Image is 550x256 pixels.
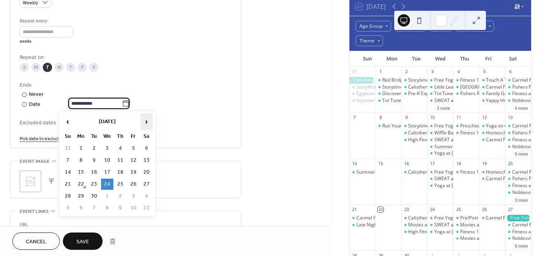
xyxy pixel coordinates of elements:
button: 5 more [512,150,531,157]
td: 3 [127,191,140,202]
th: Mo [75,131,87,142]
td: 11 [140,202,153,214]
div: S [89,63,98,72]
div: 3 [430,69,435,75]
div: W [54,63,64,72]
div: Storytime Older Toddlers-Preschoolers - [GEOGRAPHIC_DATA] [382,84,516,90]
a: Cancel [12,233,60,250]
div: Movies at Midtown [453,235,479,242]
td: 19 [127,167,140,178]
td: 5 [127,143,140,154]
div: URL [20,221,229,229]
td: 2 [114,191,127,202]
div: Carmel Porchfest [356,215,394,221]
div: Movies at [GEOGRAPHIC_DATA] [460,222,529,228]
div: Yoga on the Beach - Geist Waterfront Park Fishers [479,123,505,129]
td: 9 [88,155,100,166]
td: 23 [88,179,100,190]
th: Su [62,131,74,142]
div: M [31,63,40,72]
div: SWEAT at The Yard Outdoor Yoga - Fishers District [427,137,453,143]
div: Calisthenics and Core - [PERSON_NAME][GEOGRAPHIC_DATA] [408,130,542,136]
div: 6 [508,69,513,75]
div: Summer Concerts - Carmel Gazebo [427,144,453,150]
div: Summer Concert - Village of West Clay [349,169,375,176]
div: Movies at Midtown - Midtown Plaza Carmel [453,222,479,228]
td: 6 [140,143,153,154]
div: Yoga at Osprey Pointe Pavilion - Morse Park [427,150,453,157]
td: 26 [127,179,140,190]
div: 31 [352,69,358,75]
div: ; [20,171,41,192]
span: Event image [20,157,50,166]
div: Homeschool Hikers - Cool Creek Nature Center [479,130,505,136]
div: Storytime Older Toddlers-Preschoolers - [GEOGRAPHIC_DATA] [408,77,542,84]
div: Fishers Farmers Market - NPD Amphitheater [505,84,531,90]
div: Pre/Post Natal Nature Walks - Carmel Parks [453,215,479,221]
td: 10 [127,202,140,214]
div: 13 [508,115,513,120]
td: 24 [101,179,113,190]
div: Preschool Story Hour - Taylor Center of Natural History [453,123,479,129]
td: 17 [101,167,113,178]
div: Carmel Food Truck Nights - Ginther Green [479,215,505,221]
div: Storytime - Schoolhouse 7 Cafe [408,123,475,129]
div: Mon [380,51,404,67]
td: 25 [114,179,127,190]
div: weeks [20,39,73,44]
div: Storytime - Schoolhouse 7 Cafe [401,123,427,129]
div: Free Yoga Wednesdays - Flat Fork Creek Park Fishers [427,169,453,176]
div: Yoga at [GEOGRAPHIC_DATA][PERSON_NAME] [434,150,535,157]
div: Tot Tunes Toddlers-Preschoolers - [GEOGRAPHIC_DATA] [382,97,504,104]
td: 7 [88,202,100,214]
div: Yoga at Osprey Pointe Pavilion - Morse Park [427,182,453,189]
div: High Fitness - [PERSON_NAME][GEOGRAPHIC_DATA] [408,229,521,235]
td: 20 [140,167,153,178]
div: Carmel Food Truck Nights - Ginther Green [479,137,505,143]
div: 20 [508,161,513,166]
div: StoryWalk - Fishers Parks (rotating locations) [349,84,375,90]
div: Fishers Farmers Market - NPD Amphitheater [505,130,531,136]
div: 24 [430,207,435,212]
div: Tue [404,51,428,67]
div: Calisthenics and Core - [PERSON_NAME][GEOGRAPHIC_DATA] [408,169,542,176]
td: 8 [101,202,113,214]
div: 15 [378,161,383,166]
div: 10 [430,115,435,120]
div: Yoga at Osprey Pointe Pavilion - Morse Park [427,229,453,235]
span: Event links [20,207,49,216]
div: Free Yoga Wednesdays - Flat Fork Creek Park Fishers [427,123,453,129]
div: Date [29,100,130,109]
button: 4 more [512,104,531,111]
td: 3 [101,143,113,154]
td: 12 [127,155,140,166]
div: Free Yoga Wednesdays - Flat Fork Creek Park Fishers [427,77,453,84]
td: 5 [62,202,74,214]
div: Homeschool Outdoor Skills Academy - Morse Park & Beach [479,169,505,176]
div: Carmel Farmers Market - Carter Green [505,77,531,84]
div: Fitness at the Farmers Market - NPD AMP Stage Fishers [505,137,531,143]
td: 10 [101,155,113,166]
div: Noblesville Farmers Market - Federal Hill Commons [505,144,531,150]
div: 5 [481,69,487,75]
div: T [43,63,52,72]
div: High Fitness - [PERSON_NAME][GEOGRAPHIC_DATA] [408,137,521,143]
div: Fri [476,51,501,67]
div: Calisthenics and Core - [PERSON_NAME][GEOGRAPHIC_DATA] [408,215,542,221]
div: Westfield Farmers Market - Grand Junction Plaza [453,84,479,90]
td: 29 [75,191,87,202]
div: Yoga at [GEOGRAPHIC_DATA][PERSON_NAME] [434,229,535,235]
th: Sa [140,131,153,142]
th: [DATE] [75,114,140,130]
div: 2 [403,69,409,75]
div: Yoga at [GEOGRAPHIC_DATA][PERSON_NAME] [434,182,535,189]
td: 4 [140,191,153,202]
th: Tu [88,131,100,142]
div: SWEAT at The Yard Outdoor Yoga - Fishers District [427,97,453,104]
div: Late Night on [GEOGRAPHIC_DATA] [356,222,433,228]
button: Save [63,233,103,250]
td: 31 [62,143,74,154]
div: Calisthenics and Core - Prather Park [401,84,427,90]
td: 21 [62,179,74,190]
div: Storytime Older Toddlers-Preschoolers - Fishers Library [375,84,401,90]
